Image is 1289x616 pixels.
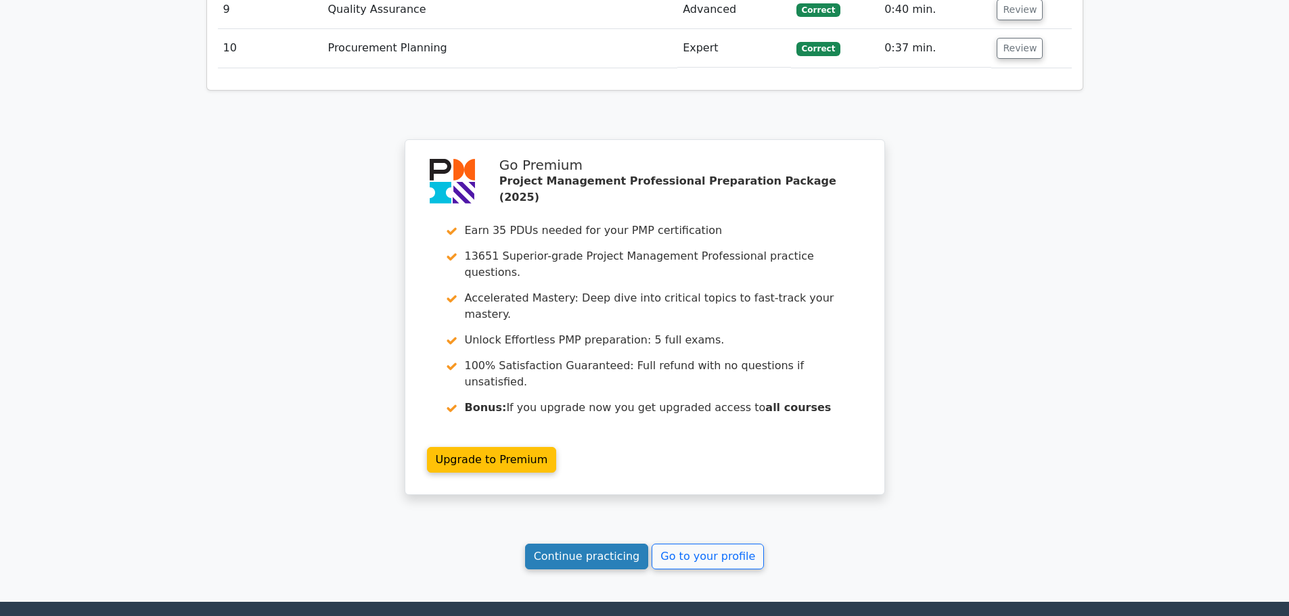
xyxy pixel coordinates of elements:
[652,544,764,569] a: Go to your profile
[796,3,840,17] span: Correct
[427,447,557,473] a: Upgrade to Premium
[677,29,791,68] td: Expert
[323,29,678,68] td: Procurement Planning
[997,38,1043,59] button: Review
[796,42,840,55] span: Correct
[218,29,323,68] td: 10
[525,544,649,569] a: Continue practicing
[879,29,991,68] td: 0:37 min.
